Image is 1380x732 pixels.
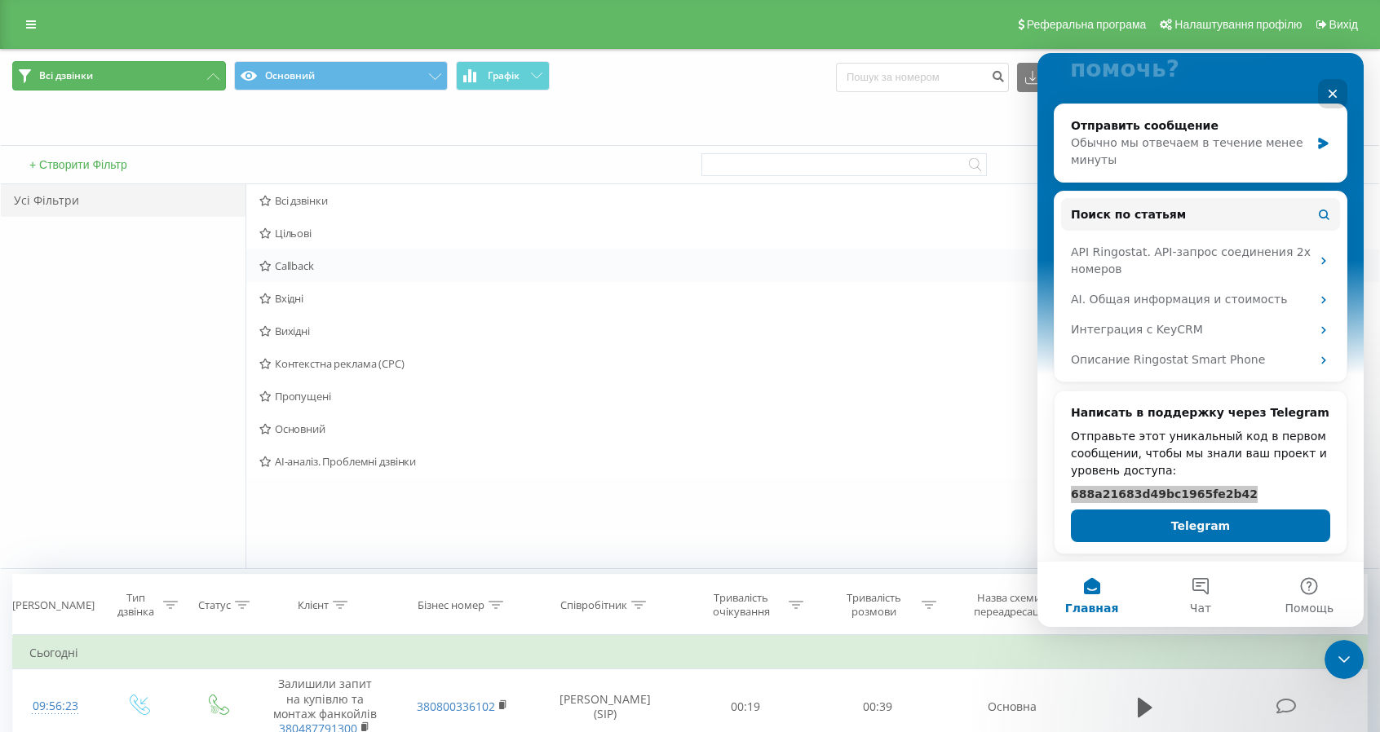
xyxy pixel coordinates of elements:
[488,70,520,82] span: Графік
[153,549,174,561] span: Чат
[33,82,272,116] div: Обычно мы отвечаем в течение менее минуты
[16,51,310,130] div: Отправить сообщениеОбычно мы отвечаем в течение менее минуты
[1027,18,1147,31] span: Реферальна програма
[418,598,484,612] div: Бізнес номер
[39,69,93,82] span: Всі дзвінки
[1329,18,1358,31] span: Вихід
[259,423,1145,434] span: Основний
[234,61,448,90] button: Основний
[1174,18,1302,31] span: Налаштування профілю
[697,591,785,619] div: Тривалість очікування
[259,227,1145,239] span: Цільові
[417,699,495,714] a: 380800336102
[456,61,550,90] button: Графік
[24,232,303,262] div: AI. Общая информация и стоимость
[247,549,296,561] span: Помощь
[33,433,293,450] h2: 688a21683d49bc1965fe2b42
[836,63,1009,92] input: Пошук за номером
[13,637,1368,669] td: Сьогодні
[1017,63,1105,92] button: Експорт
[24,292,303,322] div: Описание Ringostat Smart Phone
[33,238,273,255] div: AI. Общая информация и стоимость
[259,293,1145,304] span: Вхідні
[281,26,310,55] div: Закрыть
[965,591,1052,619] div: Назва схеми переадресації
[12,61,226,90] button: Всі дзвінки
[259,390,1145,402] span: Пропущені
[33,268,273,285] div: Интеграция с KeyCRM
[12,598,95,612] div: [PERSON_NAME]
[33,375,293,426] div: Отправьте этот уникальный код в первом сообщении, чтобы мы знали ваш проект и уровень доступа:
[33,191,273,225] div: API Ringostat. API-запрос соединения 2х номеров
[33,298,273,315] div: Описание Ringostat Smart Phone
[112,591,159,619] div: Тип дзвінка
[33,456,293,489] button: Telegram
[1,184,245,217] div: Усі Фільтри
[1037,53,1364,627] iframe: Intercom live chat
[259,260,1145,271] span: Callback
[24,184,303,232] div: API Ringostat. API-запрос соединения 2х номеров
[33,153,148,170] span: Поиск по статьям
[259,456,1145,467] span: AI-аналіз. Проблемні дзвінки
[24,145,303,178] button: Поиск по статьям
[298,598,329,612] div: Клієнт
[29,690,81,722] div: 09:56:23
[198,598,231,612] div: Статус
[33,353,292,366] b: Написать в поддержку через Telegram
[218,509,326,574] button: Помощь
[259,195,1145,206] span: Всі дзвінки
[24,157,132,172] button: + Створити Фільтр
[108,509,217,574] button: Чат
[24,262,303,292] div: Интеграция с KeyCRM
[33,64,272,82] div: Отправить сообщение
[830,591,918,619] div: Тривалість розмови
[1325,640,1364,679] iframe: Intercom live chat
[28,549,82,561] span: Главная
[259,358,1145,369] span: Контекстна реклама (CPC)
[560,598,627,612] div: Співробітник
[259,325,1145,337] span: Вихідні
